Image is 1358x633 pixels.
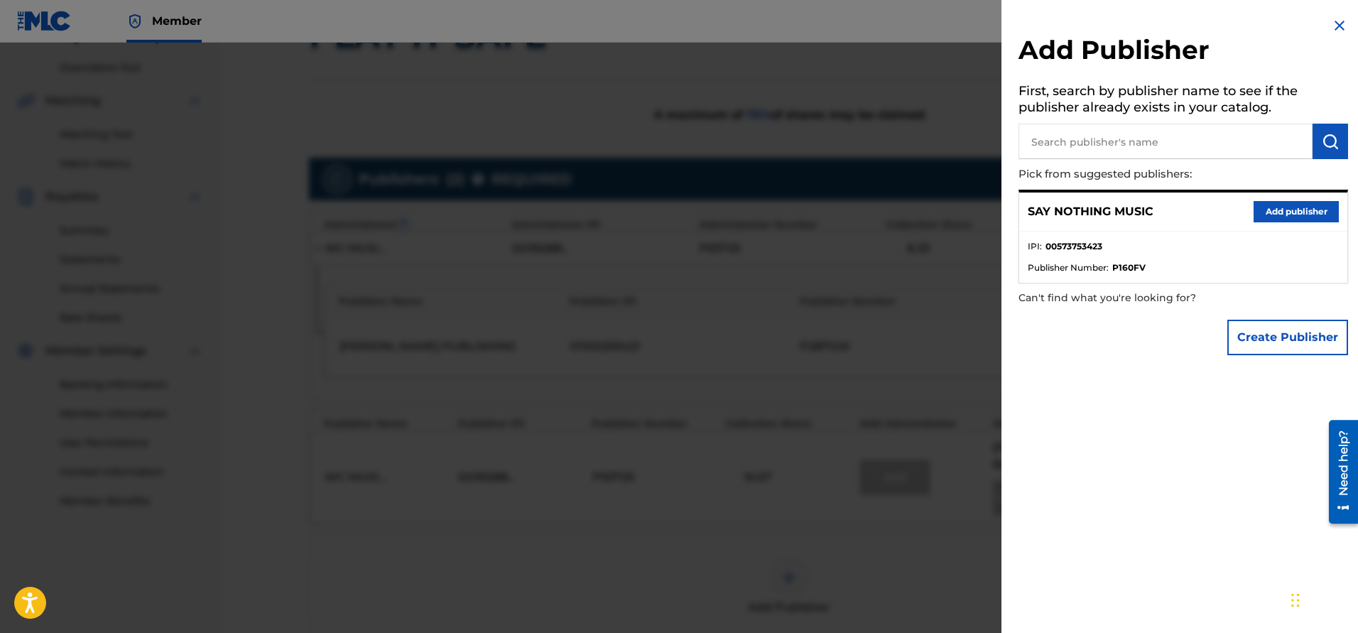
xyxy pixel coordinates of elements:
img: Top Rightsholder [126,13,143,30]
h5: First, search by publisher name to see if the publisher already exists in your catalog. [1018,79,1348,124]
strong: P160FV [1112,261,1146,274]
h2: Add Publisher [1018,34,1348,70]
button: Add publisher [1254,201,1339,222]
span: Publisher Number : [1028,261,1109,274]
img: MLC Logo [17,11,72,31]
div: Drag [1291,579,1300,622]
span: Member [152,13,202,29]
p: Pick from suggested publishers: [1018,159,1267,190]
img: Search Works [1322,133,1339,150]
p: Can't find what you're looking for? [1018,283,1267,313]
button: Create Publisher [1227,320,1348,355]
input: Search publisher's name [1018,124,1313,159]
p: SAY NOTHING MUSIC [1028,203,1153,220]
iframe: Chat Widget [1287,565,1358,633]
iframe: Resource Center [1318,414,1358,529]
strong: 00573753423 [1045,240,1102,253]
span: IPI : [1028,240,1042,253]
